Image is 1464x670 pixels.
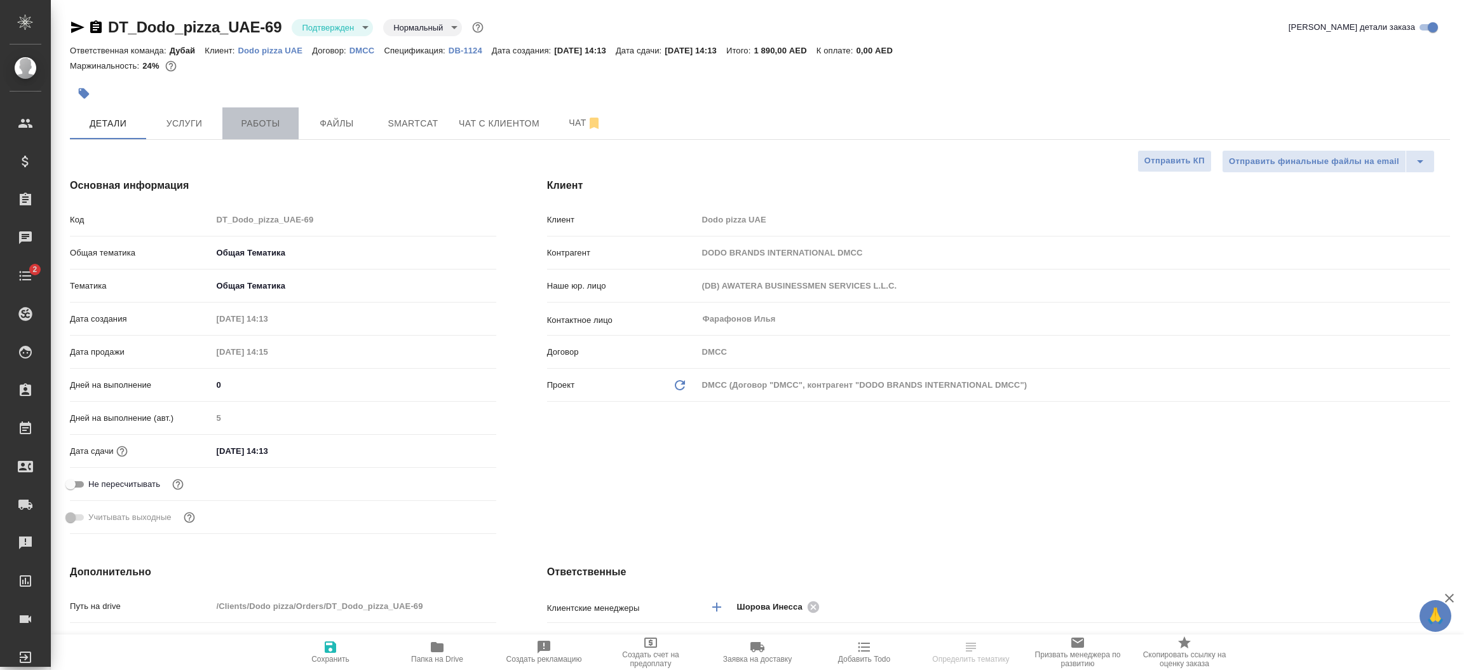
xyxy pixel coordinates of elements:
span: Создать счет на предоплату [605,650,696,668]
p: Спецификация: [384,46,448,55]
p: Ответственная команда [547,633,641,646]
input: Пустое поле [212,310,323,328]
p: Dodo pizza UAE [238,46,313,55]
span: Определить тематику [932,655,1009,664]
div: DMCC (Договор "DMCC", контрагент "DODO BRANDS INTERNATIONAL DMCC") [698,374,1450,396]
p: К оплате: [817,46,857,55]
button: Если добавить услуги и заполнить их объемом, то дата рассчитается автоматически [114,443,130,460]
h4: Ответственные [547,564,1450,580]
a: DMCC [349,44,384,55]
span: Отправить финальные файлы на email [1229,154,1399,169]
span: Не пересчитывать [88,478,160,491]
button: Отправить КП [1137,150,1212,172]
span: Сохранить [311,655,349,664]
span: Папка на Drive [411,655,463,664]
p: 0,00 AED [856,46,902,55]
div: Общая Тематика [212,275,496,297]
input: Пустое поле [698,210,1450,229]
div: Общая Тематика [212,242,496,264]
p: Дата продажи [70,346,212,359]
input: ✎ Введи что-нибудь [212,442,323,460]
p: Контактное лицо [547,314,698,327]
input: Пустое поле [698,277,1450,295]
span: 2 [25,263,44,276]
input: Пустое поле [698,243,1450,262]
input: Пустое поле [698,343,1450,361]
p: Договор: [312,46,349,55]
button: 1365.00 AED; [163,58,179,74]
button: Определить тематику [918,634,1024,670]
h4: Дополнительно [70,564,496,580]
button: Папка на Drive [384,634,491,670]
p: Тематика [70,280,212,292]
p: Наше юр. лицо [547,280,698,292]
p: DMCC [349,46,384,55]
span: Заявка на доставку [723,655,792,664]
input: Пустое поле [212,210,496,229]
a: DB-1124 [449,44,492,55]
p: Клиентские менеджеры [547,602,698,615]
div: Шорова Инесса [737,599,823,615]
button: Добавить менеджера [701,592,732,622]
button: Отправить финальные файлы на email [1222,150,1406,173]
span: Smartcat [383,116,444,132]
p: Договор [547,346,698,359]
span: Создать рекламацию [506,655,582,664]
p: Итого: [726,46,754,55]
button: Создать рекламацию [491,634,597,670]
span: Шорова Инесса [737,601,810,613]
a: 2 [3,260,48,292]
span: 🙏 [1425,603,1446,629]
p: 24% [142,61,162,71]
button: Сохранить [277,634,384,670]
a: DT_Dodo_pizza_UAE-69 [108,18,281,36]
p: Путь на drive [70,600,212,613]
span: Чат [555,115,616,131]
p: Общая тематика [70,247,212,259]
input: Пустое поле [212,597,496,615]
svg: Отписаться [586,116,602,131]
button: Добавить тэг [70,79,98,107]
button: Нормальный [390,22,447,33]
input: Пустое поле [212,343,323,361]
p: Путь [70,633,212,646]
span: Детали [78,116,139,132]
h4: Основная информация [70,178,496,193]
p: Код [70,214,212,226]
span: Добавить Todo [838,655,890,664]
a: Dodo pizza UAE [238,44,313,55]
span: Работы [230,116,291,132]
h4: Клиент [547,178,1450,193]
span: [PERSON_NAME] детали заказа [1289,21,1415,34]
p: [DATE] 14:13 [665,46,726,55]
p: Клиент: [205,46,238,55]
button: Выбери, если сб и вс нужно считать рабочими днями для выполнения заказа. [181,509,198,526]
button: Скопировать ссылку на оценку заказа [1131,634,1238,670]
span: Учитывать выходные [88,511,172,524]
button: Добавить Todo [811,634,918,670]
span: Чат с клиентом [459,116,539,132]
p: Дата сдачи [70,445,114,458]
div: Подтвержден [383,19,462,36]
p: DB-1124 [449,46,492,55]
button: Подтвержден [298,22,358,33]
p: Дата сдачи: [616,46,665,55]
p: 1 890,00 AED [754,46,816,55]
button: Призвать менеджера по развитию [1024,634,1131,670]
button: Заявка на доставку [704,634,811,670]
p: Дней на выполнение [70,379,212,392]
p: Дубай [170,46,205,55]
div: Подтвержден [292,19,373,36]
button: Создать счет на предоплату [597,634,704,670]
button: 🙏 [1420,600,1451,632]
p: [DATE] 14:13 [554,46,616,55]
span: Услуги [154,116,215,132]
span: Призвать менеджера по развитию [1032,650,1123,668]
div: split button [1222,150,1435,173]
input: ✎ Введи что-нибудь [212,376,496,394]
p: Контрагент [547,247,698,259]
input: ✎ Введи что-нибудь [212,630,496,648]
div: Дубай [698,629,1450,650]
p: Проект [547,379,575,392]
span: Отправить КП [1144,154,1205,168]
